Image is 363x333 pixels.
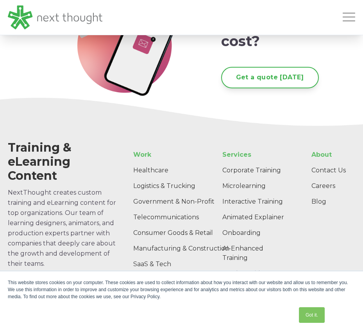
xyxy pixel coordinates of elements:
a: Blog [305,194,355,209]
a: Interactive Training [216,194,296,209]
a: Careers [305,178,355,194]
span: NextThought creates custom training and eLearning content for top organizations. Our team of lear... [8,189,116,267]
a: Onboarding [216,225,296,241]
a: Logistics & Trucking [127,178,244,194]
a: Contact Us [305,163,355,178]
a: Telecommunications [127,209,244,225]
a: Microlearning [216,178,296,194]
a: Consumer Goods & Retail [127,225,244,241]
div: Navigation Menu [127,147,170,303]
a: SaaS & Tech [127,256,244,272]
a: Work [127,147,244,163]
a: Services [216,147,296,163]
img: LG - NextThought Logo [8,5,102,29]
a: Product Videos [216,266,296,281]
a: Corporate Training [216,163,296,178]
span: Training & eLearning Content [8,140,72,183]
a: Manufacturing & Construction [127,241,244,256]
a: AI-Enhanced Training [216,241,296,266]
div: Navigation Menu [305,147,355,209]
a: Get a quote [DATE] [221,67,319,88]
h2: Curious about cost? [221,17,355,50]
button: Open Mobile Menu [343,13,355,22]
a: Animated Explainer [216,209,296,225]
a: Government & Non-Profit [127,194,244,209]
a: Got it. [299,307,325,323]
a: Healthcare [127,163,244,178]
div: This website stores cookies on your computer. These cookies are used to collect information about... [8,279,355,300]
div: Navigation Menu [216,147,296,306]
a: About [305,147,355,163]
